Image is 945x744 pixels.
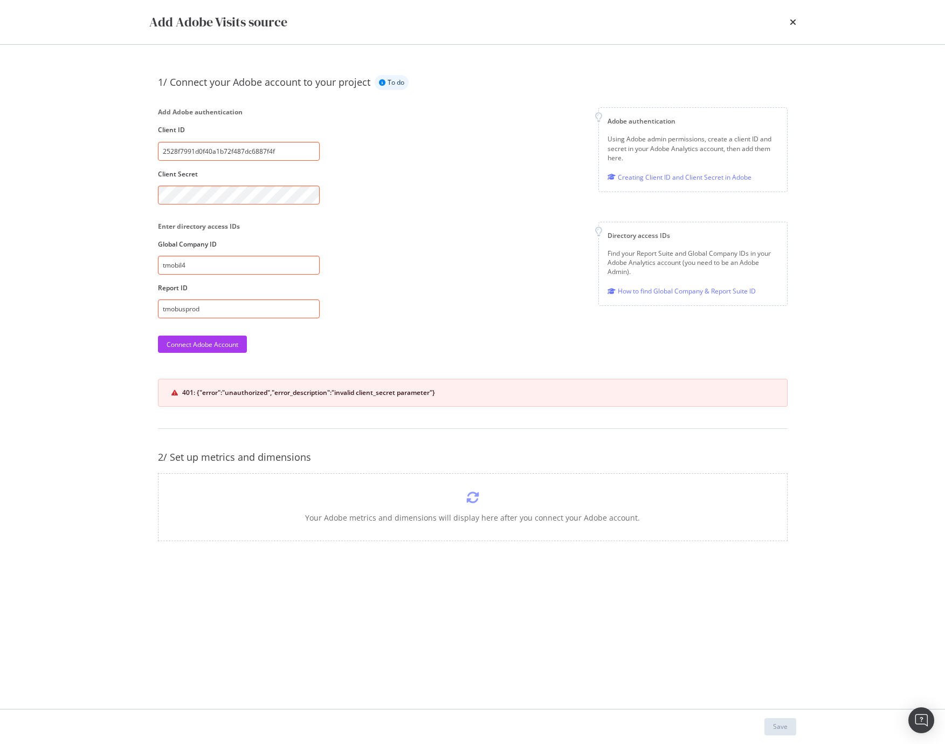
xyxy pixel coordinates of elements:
div: 401: {"error":"unauthorized","error_description":"invalid client_secret parameter"} [182,388,774,398]
div: Open Intercom Messenger [908,707,934,733]
button: Save [764,718,796,735]
label: Global Company ID [158,240,320,249]
div: Adobe authentication [608,117,778,126]
div: Your Adobe metrics and dimensions will display here after you connect your Adobe account. [305,513,640,523]
label: Report ID [158,283,320,292]
div: 1/ Connect your Adobe account to your project [158,76,370,90]
a: Creating Client ID and Client Secret in Adobe [608,172,751,183]
div: Add Adobe Visits source [149,13,287,31]
div: Connect Adobe Account [167,340,238,349]
button: Connect Adobe Account [158,336,247,353]
div: Save [773,722,788,731]
a: How to find Global Company & Report Suite ID [608,285,756,297]
label: Client ID [158,125,320,134]
label: Client Secret [158,169,320,179]
div: danger banner [158,379,788,407]
div: Using Adobe admin permissions, create a client ID and secret in your Adobe Analytics account, the... [608,134,778,162]
div: Enter directory access IDs [158,222,320,231]
div: Directory access IDs [608,231,778,240]
div: Add Adobe authentication [158,107,320,117]
div: 2/ Set up metrics and dimensions [158,451,788,465]
div: times [790,13,796,31]
span: To do [388,79,404,86]
div: info label [375,75,409,90]
div: Find your Report Suite and Global Company IDs in your Adobe Analytics account (you need to be an ... [608,249,778,276]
